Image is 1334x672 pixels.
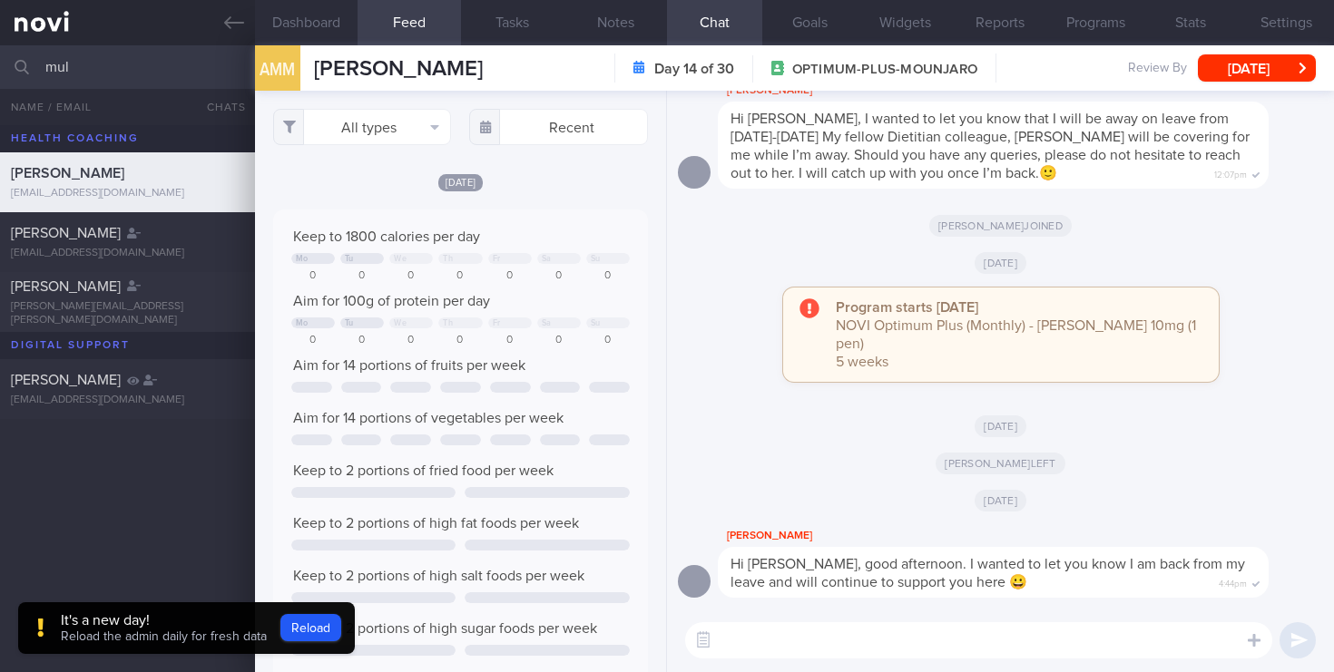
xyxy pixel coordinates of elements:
[291,269,335,283] div: 0
[488,334,532,347] div: 0
[280,614,341,641] button: Reload
[296,254,309,264] div: Mo
[293,358,525,373] span: Aim for 14 portions of fruits per week
[731,557,1245,589] span: Hi [PERSON_NAME], good afternoon. I wanted to let you know I am back from my leave and will conti...
[731,112,1250,180] span: Hi [PERSON_NAME], I wanted to let you know that I will be away on leave from [DATE]-[DATE] My fel...
[975,252,1026,274] span: [DATE]
[293,463,554,478] span: Keep to 2 portions of fried food per week
[654,60,734,78] strong: Day 14 of 30
[438,334,482,347] div: 0
[493,254,501,264] div: Fr
[291,334,335,347] div: 0
[11,279,121,294] span: [PERSON_NAME]
[61,630,267,643] span: Reload the admin daily for fresh data
[340,334,384,347] div: 0
[836,300,978,315] strong: Program starts [DATE]
[792,61,977,79] span: OPTIMUM-PLUS-MOUNJARO
[314,58,483,80] span: [PERSON_NAME]
[11,226,121,240] span: [PERSON_NAME]
[394,254,407,264] div: We
[936,453,1064,474] span: [PERSON_NAME] left
[438,174,484,191] span: [DATE]
[537,269,581,283] div: 0
[836,318,1196,351] span: NOVI Optimum Plus (Monthly) - [PERSON_NAME] 10mg (1 pen)
[1198,54,1316,82] button: [DATE]
[488,269,532,283] div: 0
[591,254,601,264] div: Su
[293,229,480,244] span: Keep to 1800 calories per day
[438,269,482,283] div: 0
[718,525,1323,547] div: [PERSON_NAME]
[11,166,124,180] span: [PERSON_NAME]
[293,294,490,308] span: Aim for 100g of protein per day
[11,300,244,327] div: [PERSON_NAME][EMAIL_ADDRESS][PERSON_NAME][DOMAIN_NAME]
[345,318,354,328] div: Tu
[340,269,384,283] div: 0
[11,187,244,200] div: [EMAIL_ADDRESS][DOMAIN_NAME]
[586,334,630,347] div: 0
[836,355,888,369] span: 5 weeks
[11,373,121,387] span: [PERSON_NAME]
[718,80,1323,102] div: [PERSON_NAME]
[293,569,584,583] span: Keep to 2 portions of high salt foods per week
[1219,573,1247,590] span: 4:44pm
[537,334,581,347] div: 0
[542,254,552,264] div: Sa
[296,318,309,328] div: Mo
[389,269,433,283] div: 0
[273,109,452,145] button: All types
[250,34,305,104] div: AMM
[542,318,552,328] div: Sa
[443,254,453,264] div: Th
[389,334,433,347] div: 0
[293,411,564,425] span: Aim for 14 portions of vegetables per week
[1128,61,1187,77] span: Review By
[929,215,1072,237] span: [PERSON_NAME] joined
[61,611,267,629] div: It's a new day!
[493,318,501,328] div: Fr
[1214,164,1247,181] span: 12:07pm
[345,254,354,264] div: Tu
[293,516,579,531] span: Keep to 2 portions of high fat foods per week
[182,89,255,125] button: Chats
[975,415,1026,437] span: [DATE]
[293,621,597,636] span: Keep to 2 portions of high sugar foods per week
[586,269,630,283] div: 0
[443,318,453,328] div: Th
[975,490,1026,511] span: [DATE]
[591,318,601,328] div: Su
[394,318,407,328] div: We
[11,394,244,407] div: [EMAIL_ADDRESS][DOMAIN_NAME]
[11,247,244,260] div: [EMAIL_ADDRESS][DOMAIN_NAME]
